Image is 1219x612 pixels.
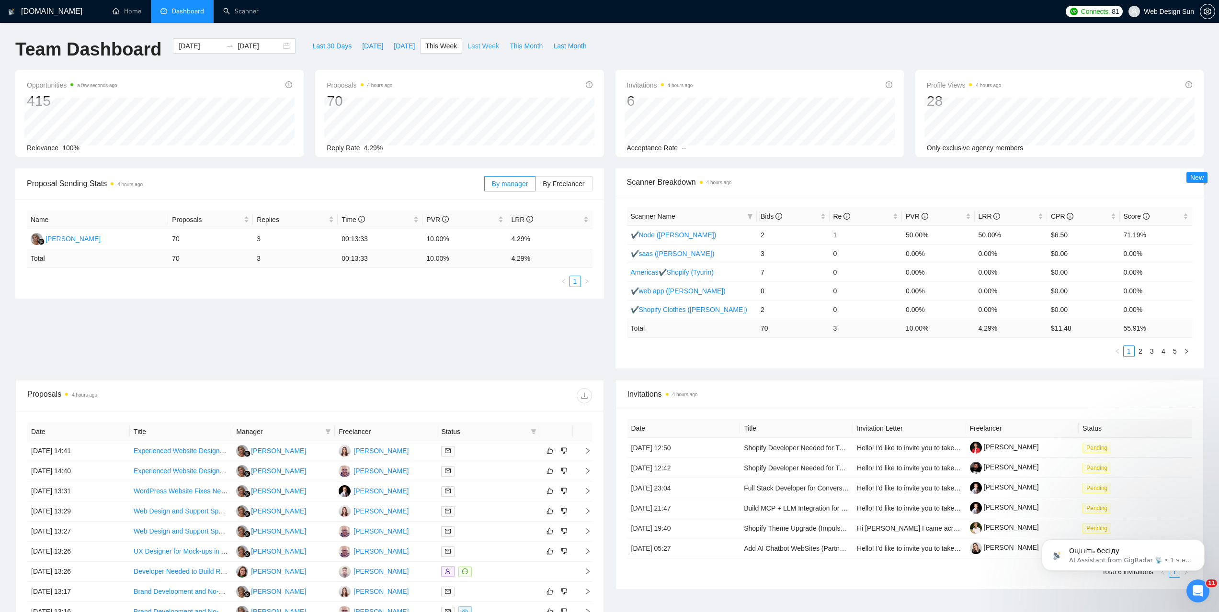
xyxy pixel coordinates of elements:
[1123,345,1135,357] li: 1
[970,503,1039,511] a: [PERSON_NAME]
[744,524,891,532] a: Shopify Theme Upgrade (Impulse v3.5 → v8)post
[388,38,420,54] button: [DATE]
[1200,8,1215,15] a: setting
[236,527,306,534] a: MC[PERSON_NAME]
[117,182,143,187] time: 4 hours ago
[529,424,538,439] span: filter
[1206,579,1217,587] span: 11
[1082,483,1111,493] span: Pending
[327,144,360,152] span: Reply Rate
[445,589,451,594] span: mail
[548,38,592,54] button: Last Month
[886,81,892,88] span: info-circle
[27,144,58,152] span: Relevance
[1047,225,1120,244] td: $6.50
[975,263,1048,281] td: 0.00%
[312,41,352,51] span: Last 30 Days
[244,470,251,477] img: gigradar-bm.png
[1120,225,1193,244] td: 71.19%
[353,466,409,476] div: [PERSON_NAME]
[31,233,43,245] img: MC
[31,234,101,242] a: MC[PERSON_NAME]
[570,276,581,287] a: 1
[558,545,570,557] button: dislike
[558,276,570,287] li: Previous Page
[236,467,306,474] a: MC[PERSON_NAME]
[1184,348,1189,354] span: right
[993,213,1000,220] span: info-circle
[285,81,292,88] span: info-circle
[251,466,306,476] div: [PERSON_NAME]
[236,446,306,454] a: MC[PERSON_NAME]
[976,83,1001,88] time: 4 hours ago
[172,214,242,225] span: Proposals
[251,546,306,556] div: [PERSON_NAME]
[1200,8,1215,15] span: setting
[445,488,451,494] span: mail
[627,92,693,110] div: 6
[902,281,975,300] td: 0.00%
[442,216,449,223] span: info-circle
[1131,8,1138,15] span: user
[1185,81,1192,88] span: info-circle
[1146,345,1158,357] li: 3
[544,545,556,557] button: like
[581,276,592,287] button: right
[257,214,327,225] span: Replies
[1051,212,1073,220] span: CPR
[970,542,982,554] img: c1lA9BsF5ekLmkb4qkoMBbm_RNtTuon5aV-MajedG1uHbc9xb_758DYF03Xihb5AW5
[236,587,306,595] a: MC[PERSON_NAME]
[558,276,570,287] button: left
[113,7,141,15] a: homeHome
[339,527,409,534] a: SS[PERSON_NAME]
[570,276,581,287] li: 1
[757,244,830,263] td: 3
[339,587,409,595] a: JP[PERSON_NAME]
[1169,345,1181,357] li: 5
[168,249,253,268] td: 70
[492,180,528,188] span: By manager
[1190,174,1204,181] span: New
[367,83,393,88] time: 4 hours ago
[339,445,351,457] img: JP
[27,249,168,268] td: Total
[744,504,971,512] a: Build MCP + LLM Integration for Security Scan Data Analytics and Reporting
[761,212,782,220] span: Bids
[338,229,422,249] td: 00:13:33
[236,507,306,514] a: MC[PERSON_NAME]
[631,287,726,295] a: ✔web app ([PERSON_NAME])
[353,486,409,496] div: [PERSON_NAME]
[970,523,1039,531] a: [PERSON_NAME]
[236,465,248,477] img: MC
[547,527,553,535] span: like
[526,216,533,223] span: info-circle
[547,547,553,555] span: like
[757,225,830,244] td: 2
[1186,579,1209,602] iframe: Intercom live chat
[339,485,351,497] img: YY
[134,507,264,515] a: Web Design and Support Specialist Needed
[975,244,1048,263] td: 0.00%
[251,486,306,496] div: [PERSON_NAME]
[1124,212,1150,220] span: Score
[14,20,177,52] div: message notification from AI Assistant from GigRadar 📡, 1 ч назад. Оцініть бесіду
[339,567,409,575] a: AS[PERSON_NAME]
[577,388,592,403] button: download
[1181,345,1192,357] button: right
[226,42,234,50] span: to
[668,83,693,88] time: 4 hours ago
[339,465,351,477] img: SS
[244,591,251,598] img: gigradar-bm.png
[339,505,351,517] img: JP
[236,505,248,517] img: MC
[627,176,1193,188] span: Scanner Breakdown
[353,546,409,556] div: [PERSON_NAME]
[1082,504,1115,512] a: Pending
[544,586,556,597] button: like
[558,465,570,477] button: dislike
[339,547,409,555] a: SS[PERSON_NAME]
[168,211,253,229] th: Proposals
[339,507,409,514] a: JP[PERSON_NAME]
[631,212,675,220] span: Scanner Name
[1081,6,1110,17] span: Connects:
